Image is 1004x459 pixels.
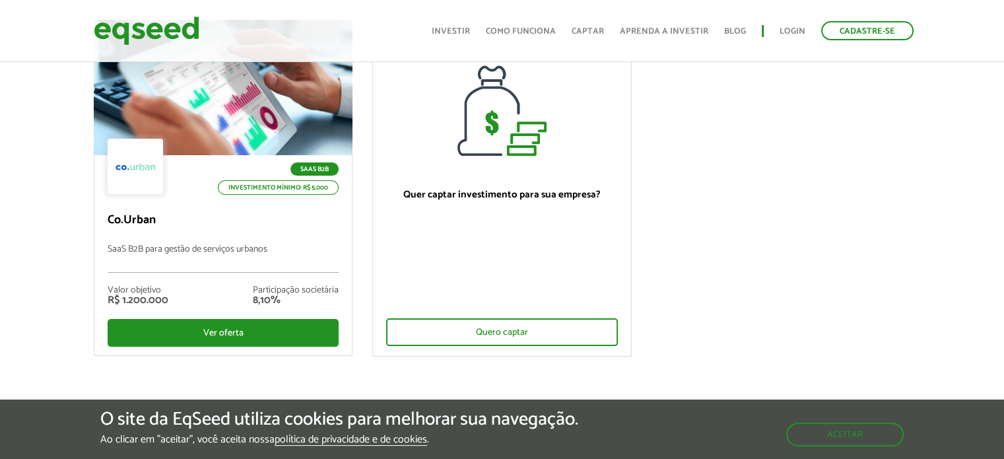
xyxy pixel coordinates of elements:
a: Cadastre-se [821,21,914,40]
img: EqSeed [94,13,199,48]
p: SaaS B2B para gestão de serviços urbanos [108,244,339,273]
a: Aprenda a investir [620,27,708,36]
p: Co.Urban [108,213,339,228]
a: Como funciona [486,27,556,36]
div: Ver oferta [108,319,339,347]
a: Investir [432,27,470,36]
p: SaaS B2B [290,162,339,176]
div: Participação societária [253,286,339,295]
div: Valor objetivo [108,286,168,295]
div: R$ 1.200.000 [108,295,168,306]
p: Ao clicar em "aceitar", você aceita nossa . [100,433,578,446]
a: política de privacidade e de cookies [275,435,427,446]
h5: O site da EqSeed utiliza cookies para melhorar sua navegação. [100,409,578,430]
div: 8,10% [253,295,339,306]
p: Quer captar investimento para sua empresa? [386,189,618,201]
div: Quero captar [386,318,618,346]
a: Blog [724,27,746,36]
a: SaaS B2B Investimento mínimo: R$ 5.000 Co.Urban SaaS B2B para gestão de serviços urbanos Valor ob... [94,20,353,356]
p: Investimento mínimo: R$ 5.000 [218,180,339,195]
button: Aceitar [786,423,904,446]
a: Login [780,27,805,36]
a: Quer captar investimento para sua empresa? Quero captar [372,20,632,357]
a: Captar [572,27,604,36]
